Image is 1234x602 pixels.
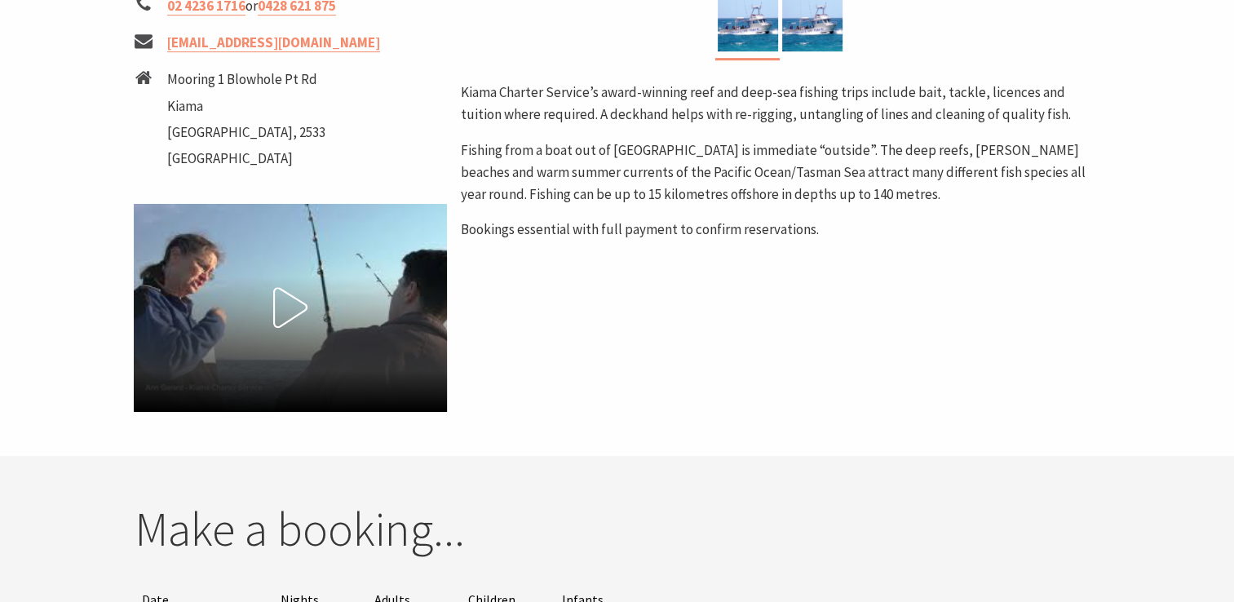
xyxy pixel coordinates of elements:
h2: Make a booking... [135,501,1100,558]
p: Bookings essential with full payment to confirm reservations. [460,219,1099,241]
p: Fishing from a boat out of [GEOGRAPHIC_DATA] is immediate “outside”. The deep reefs, [PERSON_NAME... [460,139,1099,206]
a: [EMAIL_ADDRESS][DOMAIN_NAME] [167,33,380,52]
li: Kiama [167,95,325,117]
li: [GEOGRAPHIC_DATA] [167,148,325,170]
li: Mooring 1 Blowhole Pt Rd [167,69,325,91]
li: [GEOGRAPHIC_DATA], 2533 [167,122,325,144]
p: Kiama Charter Service’s award-winning reef and deep-sea fishing trips include bait, tackle, licen... [460,82,1099,126]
